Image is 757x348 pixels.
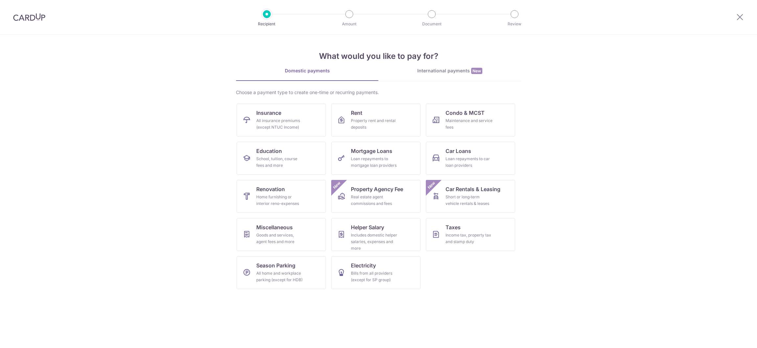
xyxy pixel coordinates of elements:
[351,270,398,283] div: Bills from all providers (except for SP group)
[237,218,326,251] a: MiscellaneousGoods and services, agent fees and more
[351,261,376,269] span: Electricity
[426,180,437,191] span: New
[237,104,326,137] a: InsuranceAll insurance premiums (except NTUC Income)
[351,109,362,117] span: Rent
[237,180,326,213] a: RenovationHome furnishing or interior reno-expenses
[237,256,326,289] a: Season ParkingAll home and workplace parking (except for HDB)
[351,185,403,193] span: Property Agency Fee
[256,185,285,193] span: Renovation
[256,223,293,231] span: Miscellaneous
[331,256,421,289] a: ElectricityBills from all providers (except for SP group)
[256,232,304,245] div: Goods and services, agent fees and more
[351,232,398,252] div: Includes domestic helper salaries, expenses and more
[332,180,342,191] span: New
[13,13,45,21] img: CardUp
[351,156,398,169] div: Loan repayments to mortgage loan providers
[446,147,471,155] span: Car Loans
[242,21,291,27] p: Recipient
[351,223,384,231] span: Helper Salary
[715,328,750,345] iframe: Opens a widget where you can find more information
[256,117,304,131] div: All insurance premiums (except NTUC Income)
[236,67,378,74] div: Domestic payments
[446,109,485,117] span: Condo & MCST
[256,156,304,169] div: School, tuition, course fees and more
[378,67,521,74] div: International payments
[331,142,421,175] a: Mortgage LoansLoan repayments to mortgage loan providers
[426,218,515,251] a: TaxesIncome tax, property tax and stamp duty
[446,194,493,207] div: Short or long‑term vehicle rentals & leases
[236,89,521,96] div: Choose a payment type to create one-time or recurring payments.
[446,117,493,131] div: Maintenance and service fees
[237,142,326,175] a: EducationSchool, tuition, course fees and more
[236,50,521,62] h4: What would you like to pay for?
[446,156,493,169] div: Loan repayments to car loan providers
[426,180,515,213] a: Car Rentals & LeasingShort or long‑term vehicle rentals & leasesNew
[351,194,398,207] div: Real estate agent commissions and fees
[446,223,461,231] span: Taxes
[490,21,539,27] p: Review
[256,270,304,283] div: All home and workplace parking (except for HDB)
[446,185,500,193] span: Car Rentals & Leasing
[426,104,515,137] a: Condo & MCSTMaintenance and service fees
[407,21,456,27] p: Document
[256,109,281,117] span: Insurance
[331,104,421,137] a: RentProperty rent and rental deposits
[256,261,295,269] span: Season Parking
[471,68,482,74] span: New
[256,147,282,155] span: Education
[446,232,493,245] div: Income tax, property tax and stamp duty
[351,117,398,131] div: Property rent and rental deposits
[331,180,421,213] a: Property Agency FeeReal estate agent commissions and feesNew
[325,21,374,27] p: Amount
[426,142,515,175] a: Car LoansLoan repayments to car loan providers
[351,147,392,155] span: Mortgage Loans
[256,194,304,207] div: Home furnishing or interior reno-expenses
[331,218,421,251] a: Helper SalaryIncludes domestic helper salaries, expenses and more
